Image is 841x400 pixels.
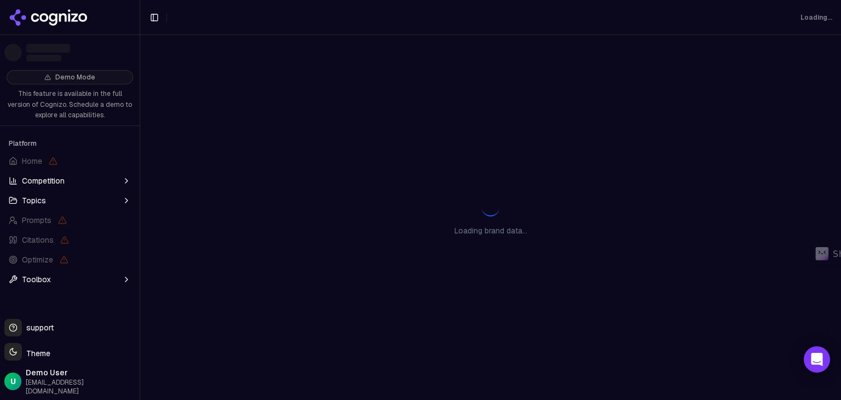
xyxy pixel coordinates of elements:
[26,367,135,378] span: Demo User
[22,195,46,206] span: Topics
[22,235,54,245] span: Citations
[800,13,832,22] div: Loading...
[22,175,65,186] span: Competition
[22,322,54,333] span: support
[26,378,135,396] span: [EMAIL_ADDRESS][DOMAIN_NAME]
[4,172,135,190] button: Competition
[804,346,830,373] div: Open Intercom Messenger
[10,376,16,387] span: U
[454,225,527,236] p: Loading brand data...
[4,271,135,288] button: Toolbox
[22,274,51,285] span: Toolbox
[22,215,51,226] span: Prompts
[22,254,53,265] span: Optimize
[7,89,133,121] p: This feature is available in the full version of Cognizo. Schedule a demo to explore all capabili...
[55,73,95,82] span: Demo Mode
[22,156,42,167] span: Home
[4,135,135,152] div: Platform
[22,348,50,358] span: Theme
[4,192,135,209] button: Topics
